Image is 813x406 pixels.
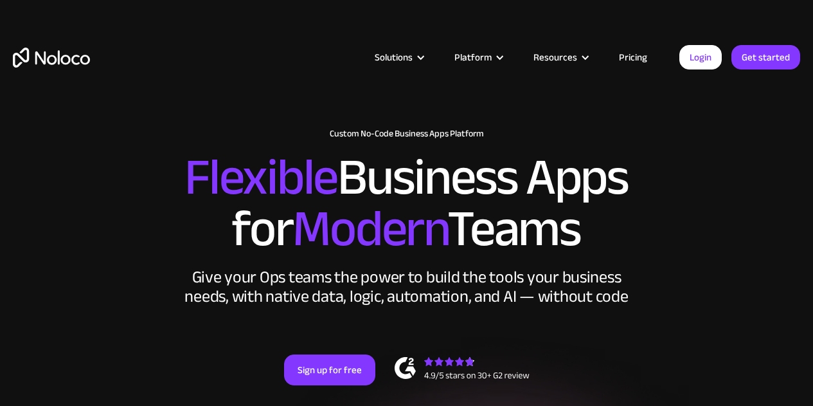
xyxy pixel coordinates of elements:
a: Get started [731,45,800,69]
h2: Business Apps for Teams [13,152,800,255]
h1: Custom No-Code Business Apps Platform [13,129,800,139]
div: Give your Ops teams the power to build the tools your business needs, with native data, logic, au... [182,268,632,306]
div: Platform [454,49,492,66]
div: Resources [517,49,603,66]
div: Platform [438,49,517,66]
a: Pricing [603,49,663,66]
div: Solutions [375,49,413,66]
a: home [13,48,90,68]
a: Sign up for free [284,355,375,385]
span: Modern [292,181,447,277]
div: Resources [533,49,577,66]
div: Solutions [359,49,438,66]
a: Login [679,45,722,69]
span: Flexible [184,129,337,225]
